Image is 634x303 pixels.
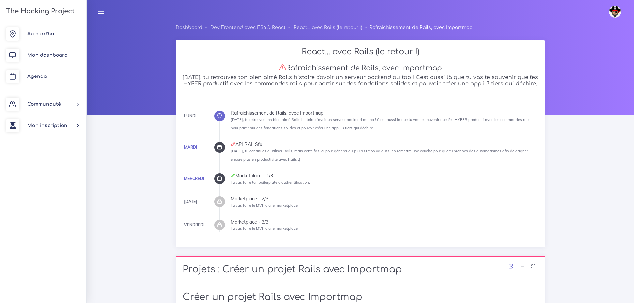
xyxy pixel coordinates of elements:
[27,53,68,58] span: Mon dashboard
[609,6,621,18] img: avatar
[183,292,538,303] h1: Créer un projet Rails avec Importmap
[27,31,56,36] span: Aujourd'hui
[231,142,538,147] div: API RAILSful
[231,203,299,208] small: Tu vas faire le MVP d'une marketplace.
[176,25,202,30] a: Dashboard
[27,102,61,107] span: Communauté
[27,74,47,79] span: Agenda
[183,264,538,275] h1: Projets : Créer un projet Rails avec Importmap
[184,176,204,181] a: Mercredi
[362,23,472,32] li: Rafraichissement de Rails, avec Importmap
[183,75,538,87] h5: [DATE], tu retrouves ton bien aimé Rails histoire d'avoir un serveur backend au top ! C'est aussi...
[183,64,538,72] h3: Rafraichissement de Rails, avec Importmap
[294,25,362,30] a: React... avec Rails (le retour !)
[184,112,196,120] div: Lundi
[231,149,528,162] small: [DATE], tu continues à utiliser Rails, mais cette fois-ci pour générer du JSON ! Et on va aussi e...
[27,123,67,128] span: Mon inscription
[231,173,538,178] div: Marketplace - 1/3
[183,47,538,57] h2: React... avec Rails (le retour !)
[231,117,530,130] small: [DATE], tu retrouves ton bien aimé Rails histoire d'avoir un serveur backend au top ! C'est aussi...
[184,221,204,228] div: Vendredi
[184,198,197,205] div: [DATE]
[231,220,538,224] div: Marketplace - 3/3
[231,226,299,231] small: Tu vas faire le MVP d'une marketplace.
[231,111,538,115] div: Rafraichissement de Rails, avec Importmap
[4,8,75,15] h3: The Hacking Project
[210,25,286,30] a: Dev Frontend avec ES6 & React
[231,180,310,185] small: Tu vas faire ton boilerplate d'authentification.
[184,145,197,150] a: Mardi
[231,196,538,201] div: Marketplace - 2/3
